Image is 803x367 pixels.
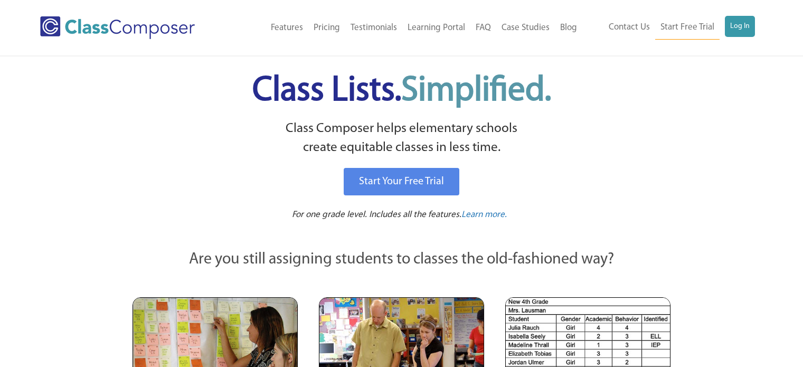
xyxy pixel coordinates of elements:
a: Learning Portal [402,16,470,40]
a: Pricing [308,16,345,40]
a: FAQ [470,16,496,40]
nav: Header Menu [229,16,582,40]
a: Case Studies [496,16,555,40]
a: Start Your Free Trial [344,168,459,195]
span: Learn more. [461,210,507,219]
span: Class Lists. [252,74,551,108]
a: Testimonials [345,16,402,40]
a: Features [266,16,308,40]
span: For one grade level. Includes all the features. [292,210,461,219]
a: Log In [725,16,755,37]
nav: Header Menu [582,16,755,40]
span: Simplified. [401,74,551,108]
img: Class Composer [40,16,195,39]
a: Blog [555,16,582,40]
a: Contact Us [603,16,655,39]
p: Class Composer helps elementary schools create equitable classes in less time. [131,119,673,158]
a: Start Free Trial [655,16,720,40]
a: Learn more. [461,209,507,222]
span: Start Your Free Trial [359,176,444,187]
p: Are you still assigning students to classes the old-fashioned way? [133,248,671,271]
